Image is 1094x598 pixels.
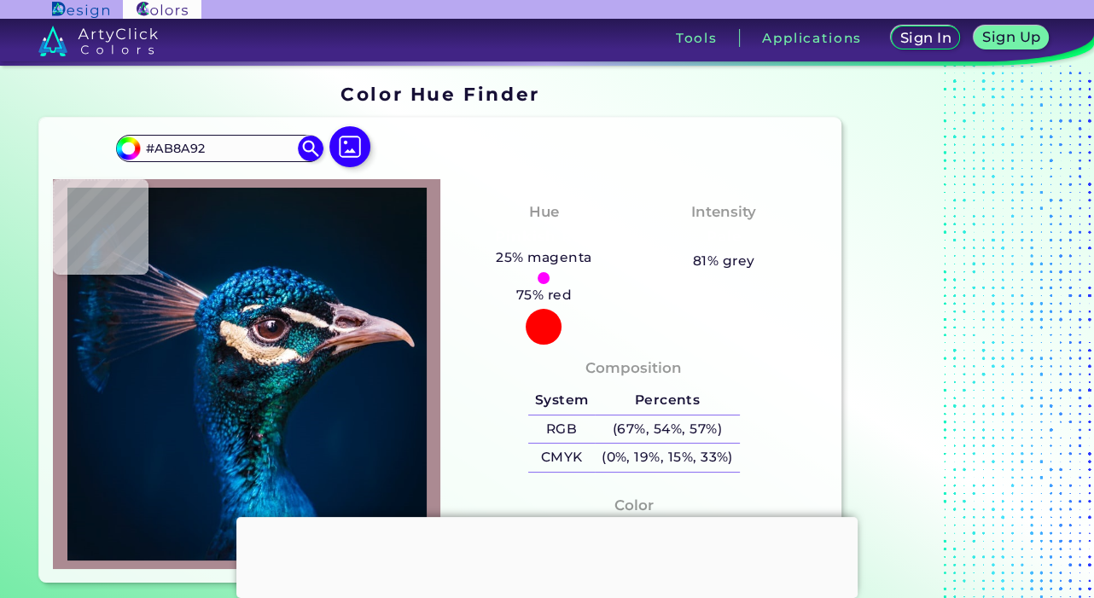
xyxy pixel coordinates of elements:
img: logo_artyclick_colors_white.svg [38,26,159,56]
input: type color.. [140,136,299,160]
h3: Pale [700,227,748,247]
h5: Sign Up [985,31,1038,44]
h5: System [528,386,595,415]
img: ArtyClick Design logo [52,2,109,18]
h3: Applications [762,32,862,44]
h5: RGB [528,415,595,444]
h5: CMYK [528,444,595,472]
h5: Percents [595,386,739,415]
a: Sign In [894,27,957,49]
h4: Hue [529,200,559,224]
h5: (67%, 54%, 57%) [595,415,739,444]
a: Sign Up [978,27,1045,49]
h5: (0%, 19%, 15%, 33%) [595,444,739,472]
h5: Sign In [902,32,948,44]
h3: Pinkish Red [488,227,600,247]
h5: 25% magenta [490,247,599,269]
iframe: Advertisement [236,517,858,594]
h1: Color Hue Finder [340,81,539,107]
img: img_pavlin.jpg [61,188,432,560]
h4: Intensity [691,200,756,224]
h4: Composition [585,356,682,380]
h3: Tools [676,32,718,44]
h5: 81% grey [693,250,755,272]
h5: 75% red [509,284,579,306]
img: icon picture [329,126,370,167]
img: icon search [298,136,323,161]
h4: Color [614,493,654,518]
iframe: Advertisement [848,78,1062,589]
